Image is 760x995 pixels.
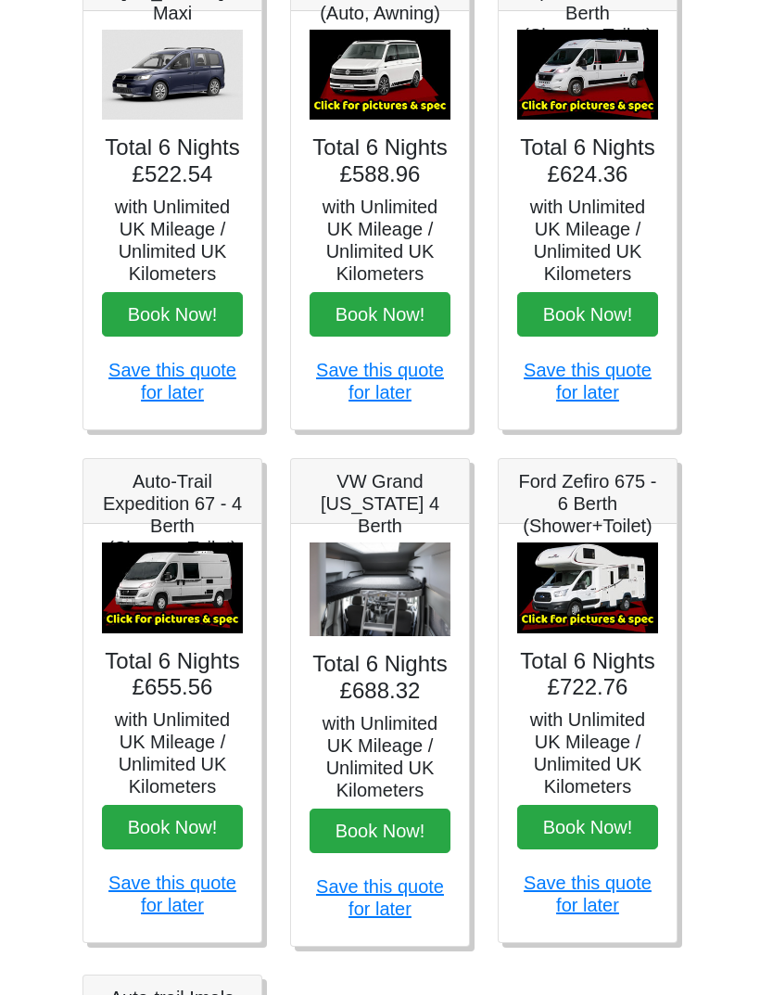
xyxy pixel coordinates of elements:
a: Save this quote for later [316,876,444,919]
button: Book Now! [102,292,243,337]
h5: with Unlimited UK Mileage / Unlimited UK Kilometers [310,196,450,285]
a: Save this quote for later [108,360,236,402]
h5: Ford Zefiro 675 - 6 Berth (Shower+Toilet) [517,470,658,537]
h5: with Unlimited UK Mileage / Unlimited UK Kilometers [517,708,658,797]
h5: Auto-Trail Expedition 67 - 4 Berth (Shower+Toilet) [102,470,243,559]
h5: with Unlimited UK Mileage / Unlimited UK Kilometers [310,712,450,801]
h4: Total 6 Nights £655.56 [102,648,243,702]
h4: Total 6 Nights £522.54 [102,134,243,188]
h5: VW Grand [US_STATE] 4 Berth [310,470,450,537]
img: VW California Ocean T6.1 (Auto, Awning) [310,30,450,121]
img: Auto-Trail Expedition 66 - 2 Berth (Shower+Toilet) [517,30,658,121]
h4: Total 6 Nights £688.32 [310,651,450,705]
img: VW Caddy California Maxi [102,30,243,121]
img: Auto-Trail Expedition 67 - 4 Berth (Shower+Toilet) [102,542,243,633]
button: Book Now! [517,292,658,337]
img: Ford Zefiro 675 - 6 Berth (Shower+Toilet) [517,542,658,633]
button: Book Now! [310,809,450,853]
a: Save this quote for later [316,360,444,402]
h5: with Unlimited UK Mileage / Unlimited UK Kilometers [517,196,658,285]
h5: with Unlimited UK Mileage / Unlimited UK Kilometers [102,196,243,285]
button: Book Now! [310,292,450,337]
a: Save this quote for later [524,360,652,402]
h4: Total 6 Nights £588.96 [310,134,450,188]
button: Book Now! [517,805,658,849]
a: Save this quote for later [524,873,652,915]
a: Save this quote for later [108,873,236,915]
button: Book Now! [102,805,243,849]
h4: Total 6 Nights £722.76 [517,648,658,702]
img: VW Grand California 4 Berth [310,542,450,636]
h5: with Unlimited UK Mileage / Unlimited UK Kilometers [102,708,243,797]
h4: Total 6 Nights £624.36 [517,134,658,188]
